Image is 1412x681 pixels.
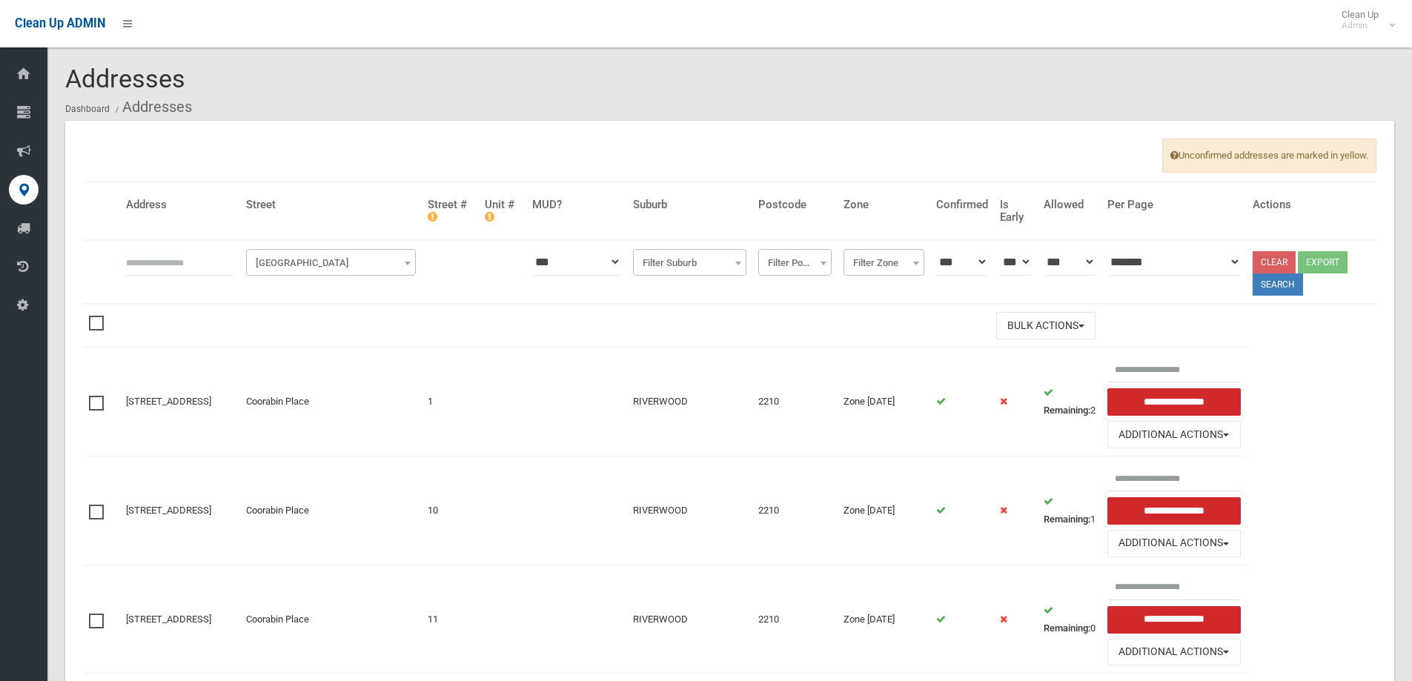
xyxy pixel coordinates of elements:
[1038,565,1101,674] td: 0
[240,565,422,674] td: Coorabin Place
[428,199,473,223] h4: Street #
[126,199,234,211] h4: Address
[1044,622,1090,634] strong: Remaining:
[752,348,838,456] td: 2210
[246,249,416,276] span: Filter Street
[752,456,838,565] td: 2210
[752,565,838,674] td: 2210
[762,253,828,273] span: Filter Postcode
[65,64,185,93] span: Addresses
[126,505,211,516] a: [STREET_ADDRESS]
[65,104,110,114] a: Dashboard
[532,199,621,211] h4: MUD?
[126,396,211,407] a: [STREET_ADDRESS]
[1000,199,1032,223] h4: Is Early
[112,93,192,121] li: Addresses
[422,348,479,456] td: 1
[240,348,422,456] td: Coorabin Place
[1298,251,1348,273] button: Export
[843,249,924,276] span: Filter Zone
[1334,9,1393,31] span: Clean Up
[1044,199,1096,211] h4: Allowed
[1162,139,1376,173] span: Unconfirmed addresses are marked in yellow.
[422,565,479,674] td: 11
[1038,348,1101,456] td: 2
[637,253,743,273] span: Filter Suburb
[1107,639,1241,666] button: Additional Actions
[758,249,832,276] span: Filter Postcode
[126,614,211,625] a: [STREET_ADDRESS]
[633,249,746,276] span: Filter Suburb
[838,456,930,565] td: Zone [DATE]
[15,16,105,30] span: Clean Up ADMIN
[1253,273,1303,296] button: Search
[627,348,752,456] td: RIVERWOOD
[1107,421,1241,448] button: Additional Actions
[936,199,988,211] h4: Confirmed
[250,253,412,273] span: Filter Street
[758,199,832,211] h4: Postcode
[1044,514,1090,525] strong: Remaining:
[1342,20,1379,31] small: Admin
[1253,251,1296,273] a: Clear
[838,565,930,674] td: Zone [DATE]
[838,348,930,456] td: Zone [DATE]
[996,312,1096,339] button: Bulk Actions
[485,199,520,223] h4: Unit #
[627,456,752,565] td: RIVERWOOD
[1107,530,1241,557] button: Additional Actions
[240,456,422,565] td: Coorabin Place
[1038,456,1101,565] td: 1
[422,456,479,565] td: 10
[847,253,921,273] span: Filter Zone
[1253,199,1371,211] h4: Actions
[1044,405,1090,416] strong: Remaining:
[633,199,746,211] h4: Suburb
[627,565,752,674] td: RIVERWOOD
[1107,199,1241,211] h4: Per Page
[843,199,924,211] h4: Zone
[246,199,416,211] h4: Street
